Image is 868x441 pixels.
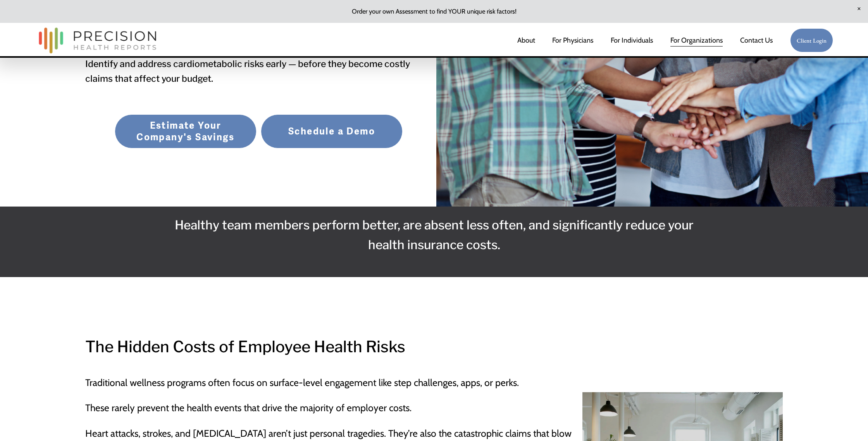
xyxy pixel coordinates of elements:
p: Traditional wellness programs often focus on surface-level engagement like step challenges, apps,... [85,373,578,393]
a: Estimate Your Company's Savings [115,114,257,148]
p: These rarely prevent the health events that drive the majority of employer costs. [85,398,578,418]
span: For Organizations [670,33,723,47]
img: Precision Health Reports [35,24,160,57]
a: For Individuals [611,33,653,48]
h2: The Hidden Costs of Employee Health Risks [85,334,783,359]
a: About [517,33,535,48]
a: Client Login [790,28,834,53]
a: Contact Us [740,33,773,48]
h3: Healthy team members perform better, are absent less often, and significantly reduce your health ... [173,215,695,255]
a: For Physicians [552,33,593,48]
a: Schedule a Demo [261,114,403,148]
h4: Identify and address cardiometabolic risks early — before they become costly claims that affect y... [85,57,432,86]
iframe: Chat Widget [728,342,868,441]
a: folder dropdown [670,33,723,48]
